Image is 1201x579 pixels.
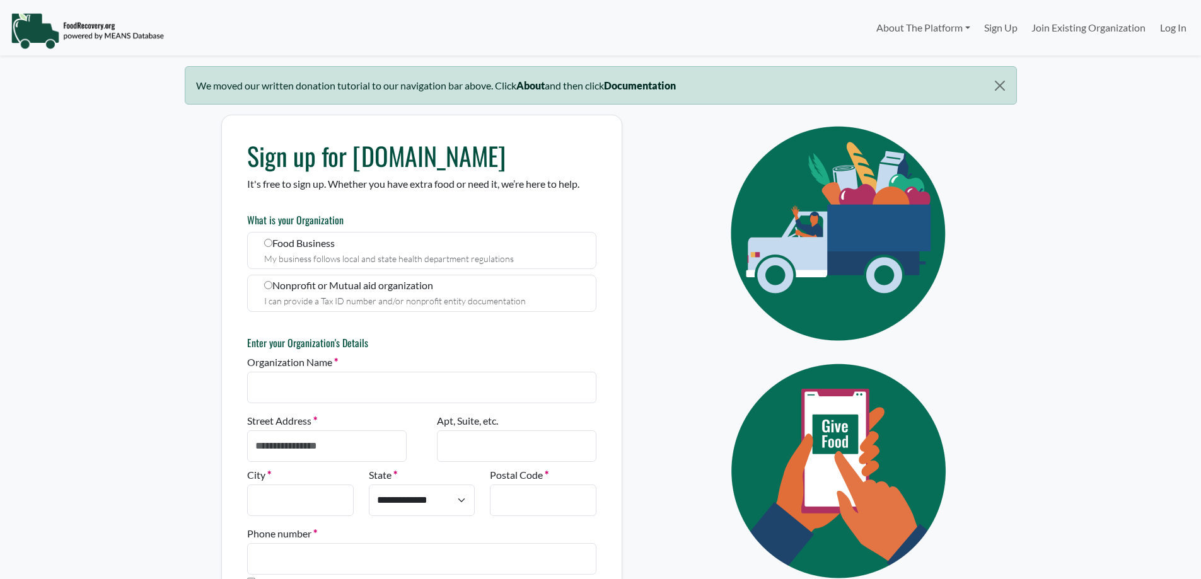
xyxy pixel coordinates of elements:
label: City [247,467,271,483]
small: I can provide a Tax ID number and/or nonprofit entity documentation [264,295,526,306]
h6: What is your Organization [247,214,596,226]
b: Documentation [604,79,676,91]
div: We moved our written donation tutorial to our navigation bar above. Click and then click [185,66,1017,105]
label: Apt, Suite, etc. [437,413,498,428]
label: Street Address [247,413,317,428]
label: Organization Name [247,355,338,370]
input: Food Business My business follows local and state health department regulations [264,239,272,247]
label: State [369,467,397,483]
img: Eye Icon [702,115,980,352]
b: About [516,79,545,91]
label: Nonprofit or Mutual aid organization [247,275,596,312]
button: Close [983,67,1016,105]
a: About The Platform [869,15,977,40]
a: Join Existing Organization [1024,15,1152,40]
label: Phone number [247,526,317,541]
img: NavigationLogo_FoodRecovery-91c16205cd0af1ed486a0f1a7774a6544ea792ac00100771e7dd3ec7c0e58e41.png [11,12,164,50]
h1: Sign up for [DOMAIN_NAME] [247,140,596,171]
a: Sign Up [977,15,1024,40]
a: Log In [1153,15,1193,40]
h6: Enter your Organization's Details [247,337,596,349]
p: It's free to sign up. Whether you have extra food or need it, we’re here to help. [247,176,596,192]
label: Food Business [247,232,596,269]
input: Nonprofit or Mutual aid organization I can provide a Tax ID number and/or nonprofit entity docume... [264,281,272,289]
label: Postal Code [490,467,548,483]
small: My business follows local and state health department regulations [264,253,514,264]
